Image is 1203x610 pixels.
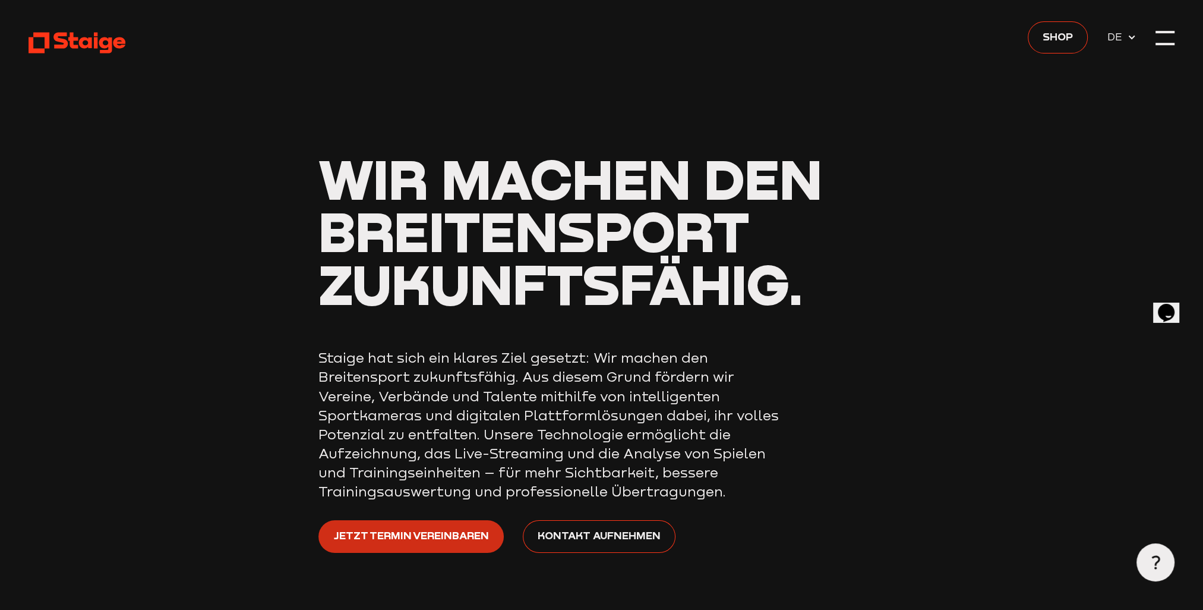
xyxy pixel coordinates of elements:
a: Shop [1028,21,1088,54]
span: Wir machen den Breitensport zukunftsfähig. [318,145,822,317]
p: Staige hat sich ein klares Ziel gesetzt: Wir machen den Breitensport zukunftsfähig. Aus diesem Gr... [318,348,794,501]
a: Kontakt aufnehmen [523,520,675,552]
span: DE [1107,28,1127,45]
span: Kontakt aufnehmen [538,527,661,544]
a: Jetzt Termin vereinbaren [318,520,503,552]
span: Jetzt Termin vereinbaren [333,527,488,544]
iframe: chat widget [1153,287,1191,323]
span: Shop [1043,28,1073,45]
